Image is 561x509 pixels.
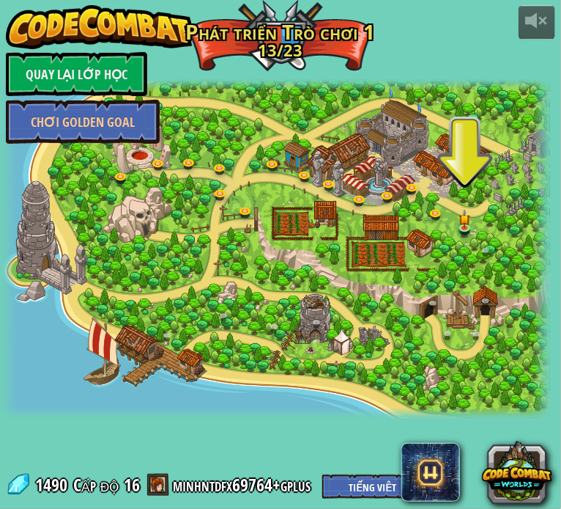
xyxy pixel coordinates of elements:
[35,473,72,497] span: 1490
[6,52,147,96] a: Quay lại Lớp Học
[459,209,470,228] img: level-banner-started.png
[173,473,315,497] a: minhntdfx69764+gplus
[6,100,160,144] a: Chơi Golden Goal
[6,5,193,49] img: CodeCombat - Learn how to code by playing a game
[124,473,140,497] span: 16
[519,5,555,40] button: Tùy chỉnh âm lượng
[73,473,119,497] span: Cấp độ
